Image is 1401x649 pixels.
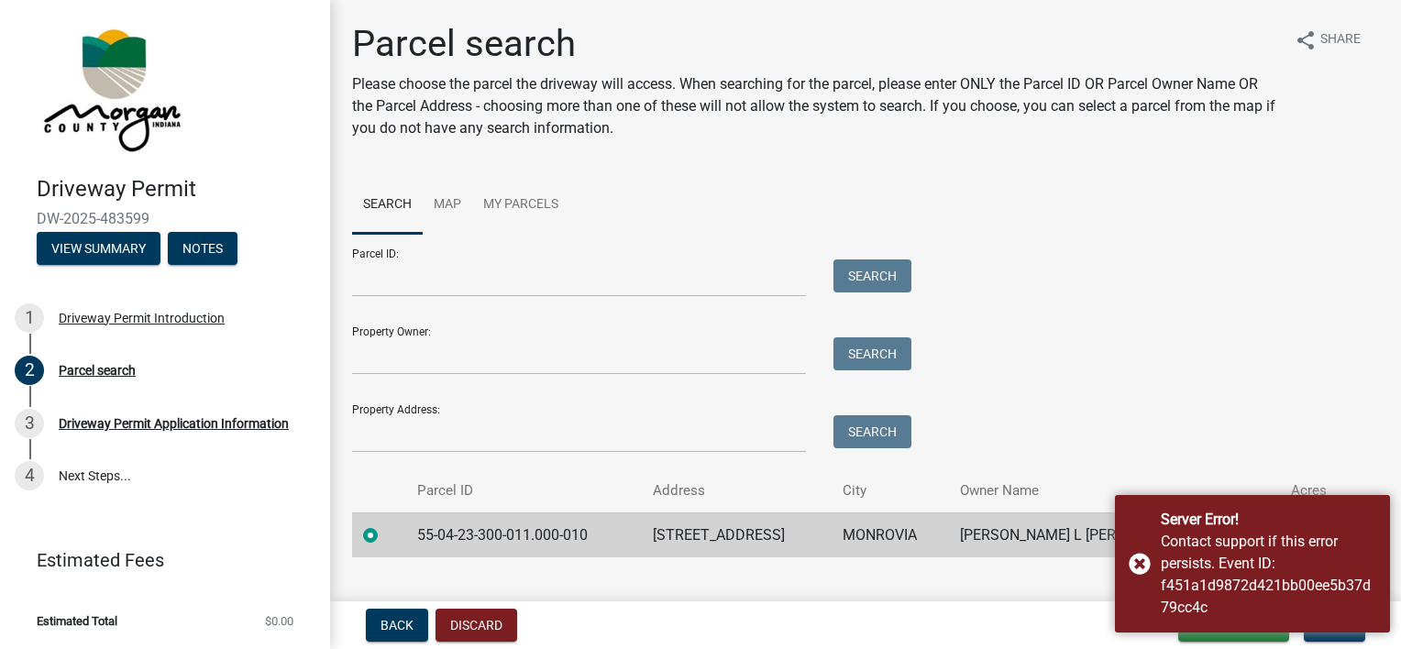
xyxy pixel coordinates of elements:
span: Back [381,618,414,632]
button: Back [366,609,428,642]
td: MONROVIA [832,512,950,557]
th: Address [642,469,831,512]
button: Discard [436,609,517,642]
img: Morgan County, Indiana [37,19,184,157]
wm-modal-confirm: Summary [37,242,160,257]
a: My Parcels [472,176,569,235]
span: Estimated Total [37,615,117,627]
a: Estimated Fees [15,542,301,578]
span: DW-2025-483599 [37,210,293,227]
button: Search [833,259,911,292]
div: Driveway Permit Application Information [59,417,289,430]
div: 4 [15,461,44,490]
p: Please choose the parcel the driveway will access. When searching for the parcel, please enter ON... [352,73,1280,139]
button: Search [833,415,911,448]
td: 55-04-23-300-011.000-010 [406,512,643,557]
th: City [832,469,950,512]
span: $0.00 [265,615,293,627]
div: 2 [15,356,44,385]
td: [PERSON_NAME] L [PERSON_NAME] L [949,512,1280,557]
th: Parcel ID [406,469,643,512]
wm-modal-confirm: Notes [168,242,237,257]
td: [STREET_ADDRESS] [642,512,831,557]
div: Server Error! [1161,509,1376,531]
div: Driveway Permit Introduction [59,312,225,324]
h1: Parcel search [352,22,1280,66]
button: View Summary [37,232,160,265]
div: 1 [15,303,44,333]
a: Map [423,176,472,235]
div: Contact support if this error persists. Event ID: f451a1d9872d421bb00ee5b37d79cc4c [1161,531,1376,619]
th: Acres [1280,469,1352,512]
button: Search [833,337,911,370]
div: Parcel search [59,364,136,377]
button: shareShare [1280,22,1375,58]
span: Share [1320,29,1361,51]
i: share [1295,29,1317,51]
button: Notes [168,232,237,265]
h4: Driveway Permit [37,176,315,203]
th: Owner Name [949,469,1280,512]
div: 3 [15,409,44,438]
a: Search [352,176,423,235]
